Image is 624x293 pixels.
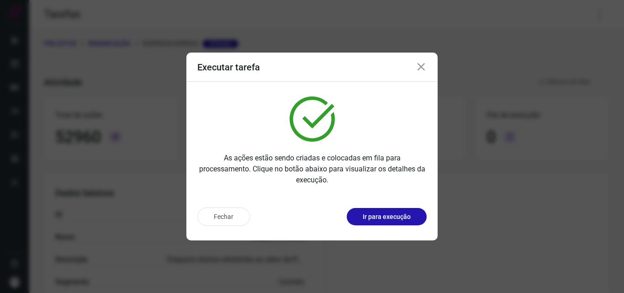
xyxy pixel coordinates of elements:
h3: Executar tarefa [197,62,260,73]
p: Ir para execução [363,212,411,222]
p: As ações estão sendo criadas e colocadas em fila para processamento. Clique no botão abaixo para ... [197,153,427,186]
button: Ir para execução [347,208,427,225]
button: Fechar [197,208,250,226]
img: verified.svg [290,96,335,142]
